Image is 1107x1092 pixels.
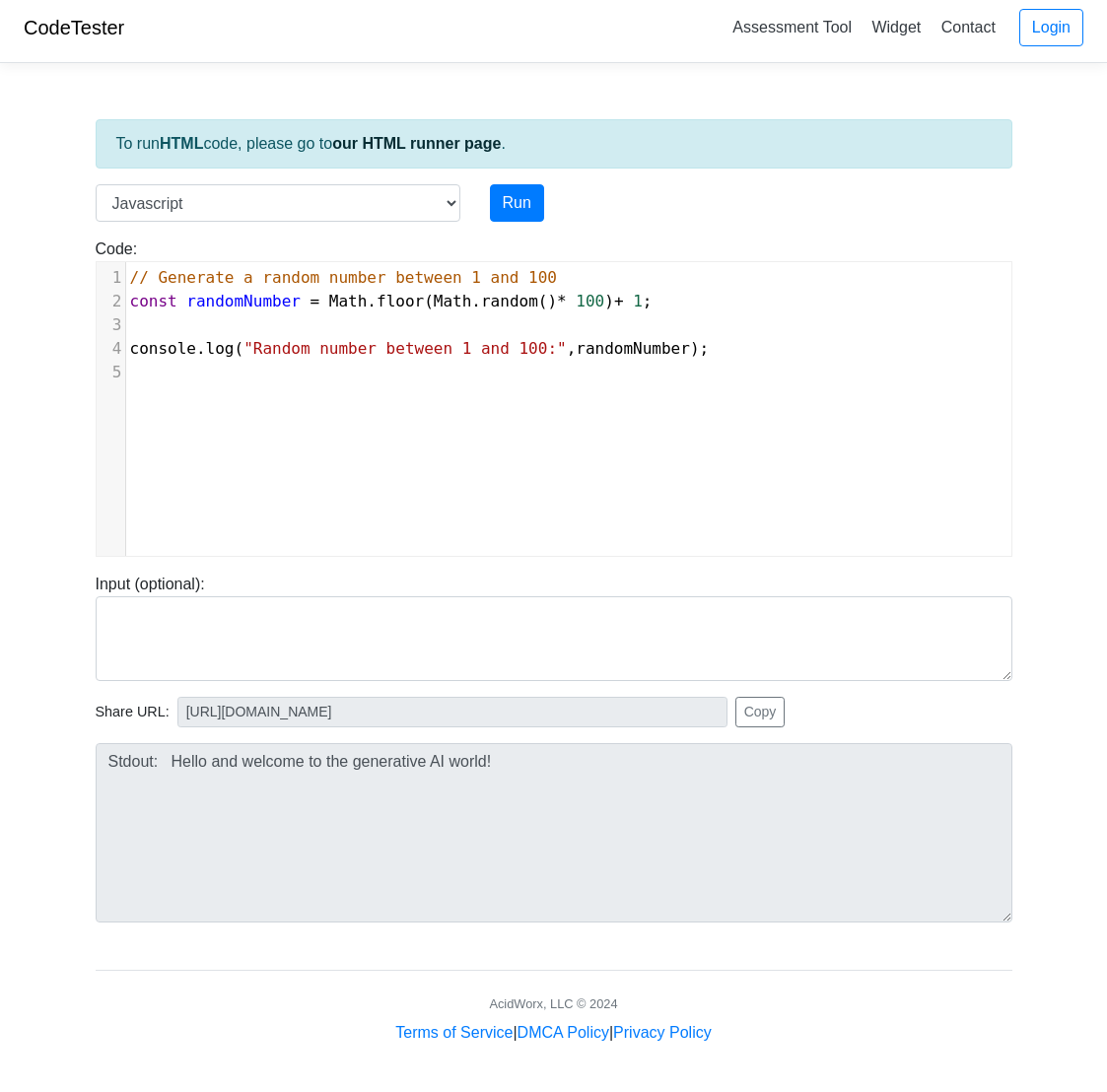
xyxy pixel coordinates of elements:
[633,292,643,310] span: 1
[97,313,125,337] div: 3
[490,184,544,222] button: Run
[434,292,472,310] span: Math
[97,337,125,361] div: 4
[177,697,727,727] input: No share available yet
[130,339,196,358] span: console
[395,1024,513,1041] a: Terms of Service
[130,268,557,287] span: // Generate a random number between 1 and 100
[81,238,1027,557] div: Code:
[864,11,929,43] a: Widget
[97,266,125,290] div: 1
[160,135,203,152] strong: HTML
[332,135,501,152] a: our HTML runner page
[395,1021,711,1045] div: | |
[576,292,604,310] span: 100
[206,339,235,358] span: log
[130,292,653,310] span: . ( . () ) ;
[489,994,617,1013] div: AcidWorx, LLC © 2024
[96,119,1012,169] div: To run code, please go to .
[934,11,1003,43] a: Contact
[186,292,301,310] span: randomNumber
[725,11,860,43] a: Assessment Tool
[613,1024,712,1041] a: Privacy Policy
[81,573,1027,681] div: Input (optional):
[735,697,786,727] button: Copy
[576,339,690,358] span: randomNumber
[377,292,424,310] span: floor
[24,17,124,38] a: CodeTester
[97,290,125,313] div: 2
[481,292,538,310] span: random
[614,292,624,310] span: +
[96,702,170,723] span: Share URL:
[518,1024,609,1041] a: DMCA Policy
[1019,9,1083,46] a: Login
[329,292,368,310] span: Math
[130,292,177,310] span: const
[243,339,567,358] span: "Random number between 1 and 100:"
[97,361,125,384] div: 5
[311,292,320,310] span: =
[130,339,710,358] span: . ( , );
